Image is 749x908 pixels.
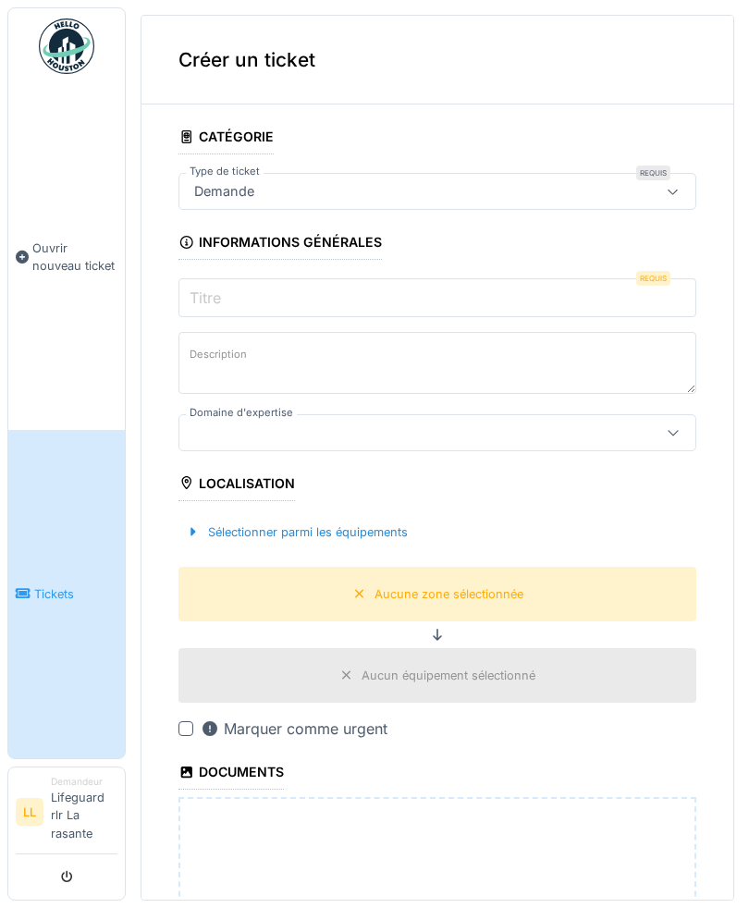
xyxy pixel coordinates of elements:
span: Ouvrir nouveau ticket [32,239,117,275]
li: Lifeguard rlr La rasante [51,775,117,850]
label: Domaine d'expertise [186,405,297,421]
div: Informations générales [178,228,382,260]
a: Ouvrir nouveau ticket [8,84,125,430]
span: Tickets [34,585,117,603]
div: Créer un ticket [141,16,733,104]
div: Marquer comme urgent [201,718,387,740]
div: Requis [636,166,670,180]
div: Demande [187,181,262,202]
a: LL DemandeurLifeguard rlr La rasante [16,775,117,854]
label: Titre [186,287,225,309]
div: Aucune zone sélectionnée [374,585,523,603]
label: Type de ticket [186,164,264,179]
label: Description [186,343,251,366]
div: Aucun équipement sélectionné [362,667,535,684]
a: Tickets [8,430,125,758]
div: Demandeur [51,775,117,789]
div: Catégorie [178,123,274,154]
div: Requis [636,271,670,286]
div: Sélectionner parmi les équipements [178,520,415,545]
img: Badge_color-CXgf-gQk.svg [39,18,94,74]
div: Localisation [178,470,295,501]
li: LL [16,798,43,826]
div: Documents [178,758,284,790]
